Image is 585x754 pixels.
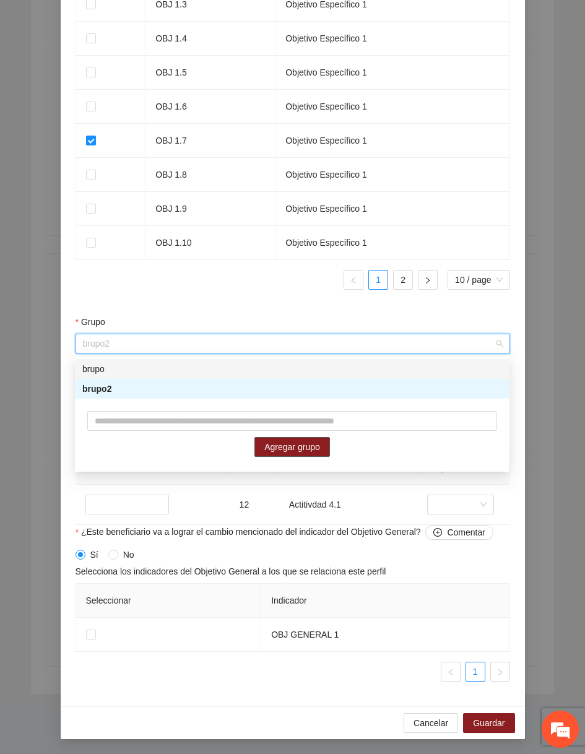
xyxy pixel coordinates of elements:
div: brupo2 [75,379,509,399]
td: OBJ 1.4 [145,22,275,56]
li: Next Page [418,270,438,290]
td: OBJ 1.8 [145,158,275,192]
td: OBJ 1.9 [145,192,275,226]
span: Guardar [473,716,505,730]
button: Cancelar [404,713,458,733]
td: Objetivo Específico 1 [275,90,509,124]
li: Next Page [490,662,510,682]
li: Previous Page [344,270,363,290]
td: OBJ GENERAL 1 [261,618,509,652]
a: 2 [394,271,412,289]
td: Objetivo Específico 1 [275,226,509,260]
span: Cancelar [414,716,448,730]
td: OBJ 1.5 [145,56,275,90]
div: brupo [75,359,509,379]
button: ¿Este beneficiario va a lograr el cambio mencionado del indicador del Objetivo General? [425,525,493,540]
td: Objetivo Específico 1 [275,192,509,226]
div: Minimizar ventana de chat en vivo [203,6,233,36]
td: OBJ 1.6 [145,90,275,124]
span: left [350,277,357,284]
td: OBJ 1.10 [145,226,275,260]
button: right [418,270,438,290]
textarea: Escriba su mensaje y pulse “Intro” [6,338,236,381]
li: 1 [466,662,485,682]
span: brupo2 [83,334,503,353]
span: 10 / page [455,271,502,289]
span: No [118,548,139,561]
div: Chatee con nosotros ahora [64,63,208,79]
td: Objetivo Específico 1 [275,22,509,56]
li: Previous Page [441,662,461,682]
td: Objetivo Específico 1 [275,56,509,90]
span: Sí [85,548,103,561]
div: brupo [82,362,502,376]
span: Agregar grupo [264,440,320,454]
td: Objetivo Específico 1 [275,158,509,192]
a: 1 [466,662,485,681]
span: right [496,669,504,676]
span: ¿Este beneficiario va a lograr el cambio mencionado del indicador del Objetivo General? [81,525,493,540]
button: Guardar [463,713,514,733]
span: Selecciona los indicadores del Objetivo General a los que se relaciona este perfil [76,565,386,578]
button: left [441,662,461,682]
button: right [490,662,510,682]
button: left [344,270,363,290]
th: Seleccionar [76,584,262,618]
div: brupo2 [82,382,502,396]
th: Indicador [261,584,509,618]
span: plus-circle [433,528,442,538]
li: 1 [368,270,388,290]
span: left [447,669,454,676]
li: 2 [393,270,413,290]
span: right [424,277,431,284]
td: 12 [230,485,279,525]
span: Comentar [447,526,485,539]
div: Page Size [448,270,509,290]
span: Estamos en línea. [72,165,171,290]
td: Objetivo Específico 1 [275,124,509,158]
label: Grupo [76,315,105,329]
button: Agregar grupo [254,437,330,457]
td: Actitivdad 4.1 [279,485,417,525]
td: OBJ 1.7 [145,124,275,158]
a: 1 [369,271,388,289]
